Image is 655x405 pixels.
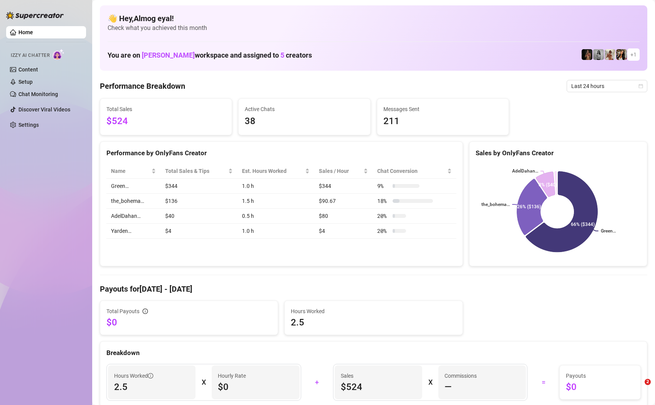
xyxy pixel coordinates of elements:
[377,227,390,235] span: 20 %
[218,381,293,393] span: $0
[291,307,456,315] span: Hours Worked
[341,381,416,393] span: $524
[383,105,502,113] span: Messages Sent
[582,49,592,60] img: the_bohema
[242,167,304,175] div: Est. Hours Worked
[373,164,456,179] th: Chat Conversion
[202,376,206,388] div: X
[11,52,50,59] span: Izzy AI Chatter
[532,376,555,388] div: =
[165,167,226,175] span: Total Sales & Tips
[314,224,373,239] td: $4
[161,209,237,224] td: $40
[237,209,315,224] td: 0.5 h
[114,381,189,393] span: 2.5
[314,194,373,209] td: $90.67
[444,381,452,393] span: —
[444,372,477,380] article: Commissions
[383,114,502,129] span: 211
[18,66,38,73] a: Content
[314,209,373,224] td: $80
[638,84,643,88] span: calendar
[106,316,272,329] span: $0
[108,51,312,60] h1: You are on workspace and assigned to creators
[306,376,328,388] div: +
[53,49,65,60] img: AI Chatter
[18,91,58,97] a: Chat Monitoring
[218,372,246,380] article: Hourly Rate
[161,224,237,239] td: $4
[512,168,538,174] text: AdelDahan…
[106,105,226,113] span: Total Sales
[377,197,390,205] span: 18 %
[18,29,33,35] a: Home
[100,81,185,91] h4: Performance Breakdown
[106,307,139,315] span: Total Payouts
[237,179,315,194] td: 1.0 h
[481,202,510,207] text: the_bohema…
[142,51,195,59] span: [PERSON_NAME]
[161,179,237,194] td: $344
[108,24,640,32] span: Check what you achieved this month
[291,316,456,329] span: 2.5
[106,114,226,129] span: $524
[616,49,627,60] img: AdelDahan
[237,224,315,239] td: 1.0 h
[601,228,616,234] text: Green…
[605,49,615,60] img: Green
[377,212,390,220] span: 20 %
[148,373,153,378] span: info-circle
[319,167,362,175] span: Sales / Hour
[106,194,161,209] td: the_bohema…
[100,284,647,294] h4: Payouts for [DATE] - [DATE]
[106,224,161,239] td: Yarden…
[314,179,373,194] td: $344
[645,379,651,385] span: 2
[106,179,161,194] td: Green…
[114,372,153,380] span: Hours Worked
[161,164,237,179] th: Total Sales & Tips
[18,79,33,85] a: Setup
[377,182,390,190] span: 9 %
[106,209,161,224] td: AdelDahan…
[377,167,445,175] span: Chat Conversion
[245,105,364,113] span: Active Chats
[161,194,237,209] td: $136
[111,167,150,175] span: Name
[245,114,364,129] span: 38
[566,381,634,393] span: $0
[108,13,640,24] h4: 👋 Hey, Almog eyal !
[314,164,373,179] th: Sales / Hour
[106,148,456,158] div: Performance by OnlyFans Creator
[629,379,647,397] iframe: Intercom live chat
[341,372,416,380] span: Sales
[237,194,315,209] td: 1.5 h
[593,49,604,60] img: A
[476,148,641,158] div: Sales by OnlyFans Creator
[428,376,432,388] div: X
[6,12,64,19] img: logo-BBDzfeDw.svg
[18,106,70,113] a: Discover Viral Videos
[143,309,148,314] span: info-circle
[571,80,643,92] span: Last 24 hours
[566,372,634,380] span: Payouts
[280,51,284,59] span: 5
[18,122,39,128] a: Settings
[106,348,641,358] div: Breakdown
[630,50,637,59] span: + 1
[106,164,161,179] th: Name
